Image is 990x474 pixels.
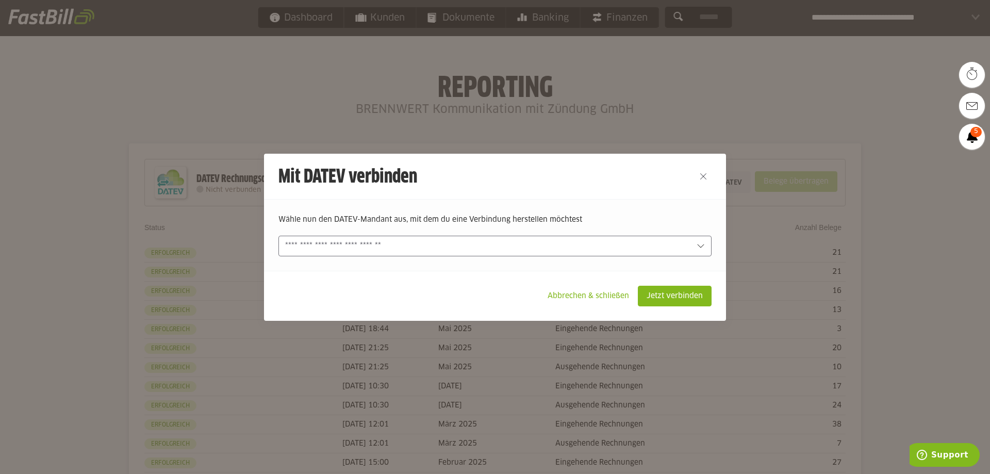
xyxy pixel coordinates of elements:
[278,214,712,225] p: Wähle nun den DATEV-Mandant aus, mit dem du eine Verbindung herstellen möchtest
[959,124,985,150] a: 5
[970,127,982,137] span: 5
[910,443,980,469] iframe: Öffnet ein Widget, in dem Sie weitere Informationen finden
[539,286,638,306] sl-button: Abbrechen & schließen
[638,286,712,306] sl-button: Jetzt verbinden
